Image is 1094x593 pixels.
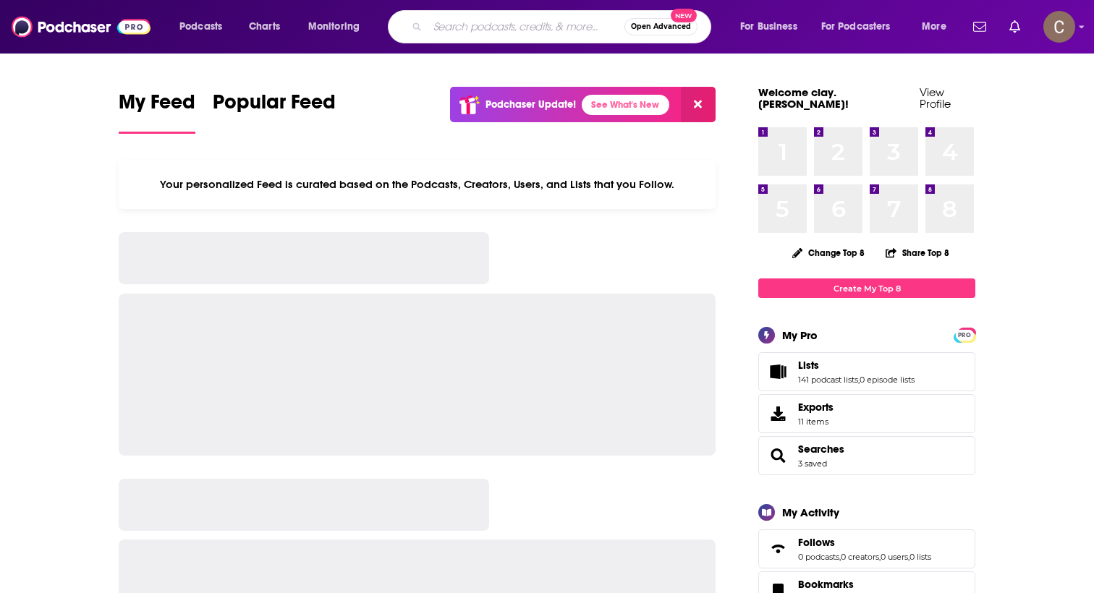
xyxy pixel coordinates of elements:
a: Show notifications dropdown [967,14,992,39]
input: Search podcasts, credits, & more... [428,15,624,38]
button: open menu [912,15,964,38]
span: , [879,552,881,562]
span: , [858,375,860,385]
a: 0 lists [909,552,931,562]
a: Show notifications dropdown [1004,14,1026,39]
span: My Feed [119,90,195,123]
span: More [922,17,946,37]
span: Exports [763,404,792,424]
a: 3 saved [798,458,827,469]
a: Popular Feed [213,90,336,134]
span: Lists [798,359,819,372]
span: , [908,552,909,562]
span: Follows [758,529,975,568]
span: PRO [956,330,973,341]
button: open menu [730,15,815,38]
a: Lists [763,362,792,382]
button: Change Top 8 [784,244,873,262]
a: Charts [239,15,289,38]
span: New [671,9,697,22]
a: My Feed [119,90,195,134]
span: Follows [798,536,835,549]
span: Open Advanced [631,23,691,30]
img: User Profile [1043,11,1075,43]
button: Open AdvancedNew [624,18,697,35]
p: Podchaser Update! [485,98,576,111]
span: Lists [758,352,975,391]
a: Welcome clay.[PERSON_NAME]! [758,85,849,111]
span: For Podcasters [821,17,891,37]
span: Exports [798,401,834,414]
div: My Activity [782,505,839,519]
button: open menu [169,15,241,38]
a: Follows [763,539,792,559]
span: For Business [740,17,797,37]
span: Searches [758,436,975,475]
span: Logged in as clay.bolton [1043,11,1075,43]
span: , [839,552,841,562]
span: Podcasts [179,17,222,37]
span: 11 items [798,417,834,427]
button: Share Top 8 [885,239,950,267]
img: Podchaser - Follow, Share and Rate Podcasts [12,13,150,40]
span: Bookmarks [798,578,854,591]
a: View Profile [920,85,951,111]
span: Charts [249,17,280,37]
a: Exports [758,394,975,433]
a: Searches [798,443,844,456]
button: open menu [298,15,378,38]
a: PRO [956,329,973,340]
div: Search podcasts, credits, & more... [402,10,725,43]
button: open menu [812,15,912,38]
a: 0 users [881,552,908,562]
a: Lists [798,359,915,372]
a: 0 episode lists [860,375,915,385]
span: Monitoring [308,17,360,37]
a: Follows [798,536,931,549]
a: 0 creators [841,552,879,562]
a: See What's New [582,95,669,115]
button: Show profile menu [1043,11,1075,43]
div: My Pro [782,328,818,342]
a: 0 podcasts [798,552,839,562]
a: 141 podcast lists [798,375,858,385]
a: Searches [763,445,792,466]
a: Bookmarks [798,578,883,591]
div: Your personalized Feed is curated based on the Podcasts, Creators, Users, and Lists that you Follow. [119,160,716,209]
span: Popular Feed [213,90,336,123]
a: Create My Top 8 [758,278,975,298]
